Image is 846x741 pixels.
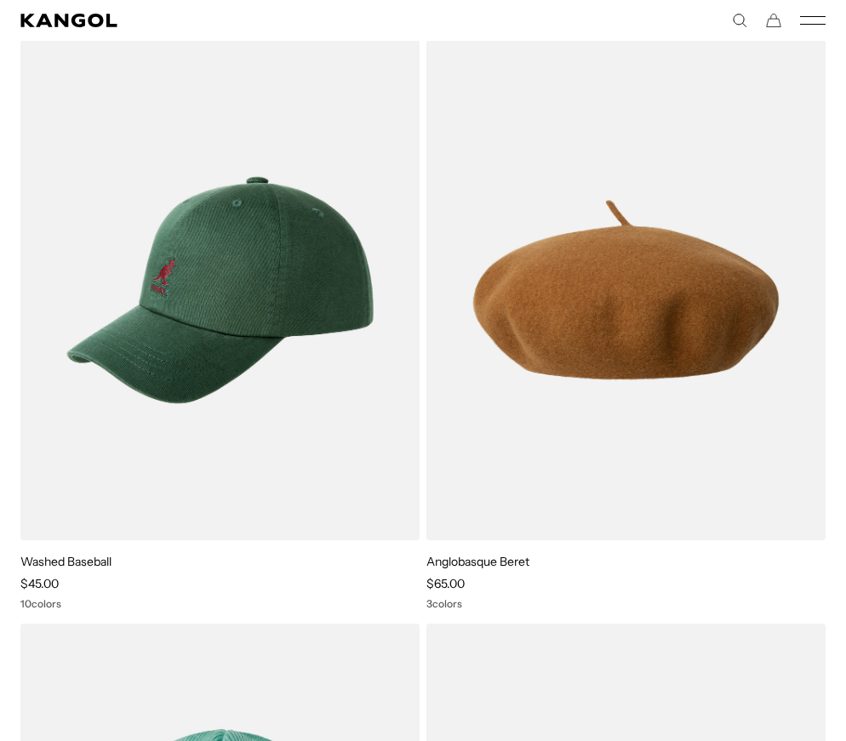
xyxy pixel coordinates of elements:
a: Washed Baseball [20,554,111,569]
button: Cart [766,13,781,28]
div: 3 colors [426,598,826,610]
a: Anglobasque Beret [426,554,529,569]
img: Washed Baseball [20,40,420,541]
img: Anglobasque Beret [426,40,826,541]
span: $45.00 [20,576,59,591]
div: 10 colors [20,598,420,610]
summary: Search here [732,13,747,28]
button: Mobile Menu [800,13,826,28]
a: Kangol [20,14,423,27]
span: $65.00 [426,576,465,591]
